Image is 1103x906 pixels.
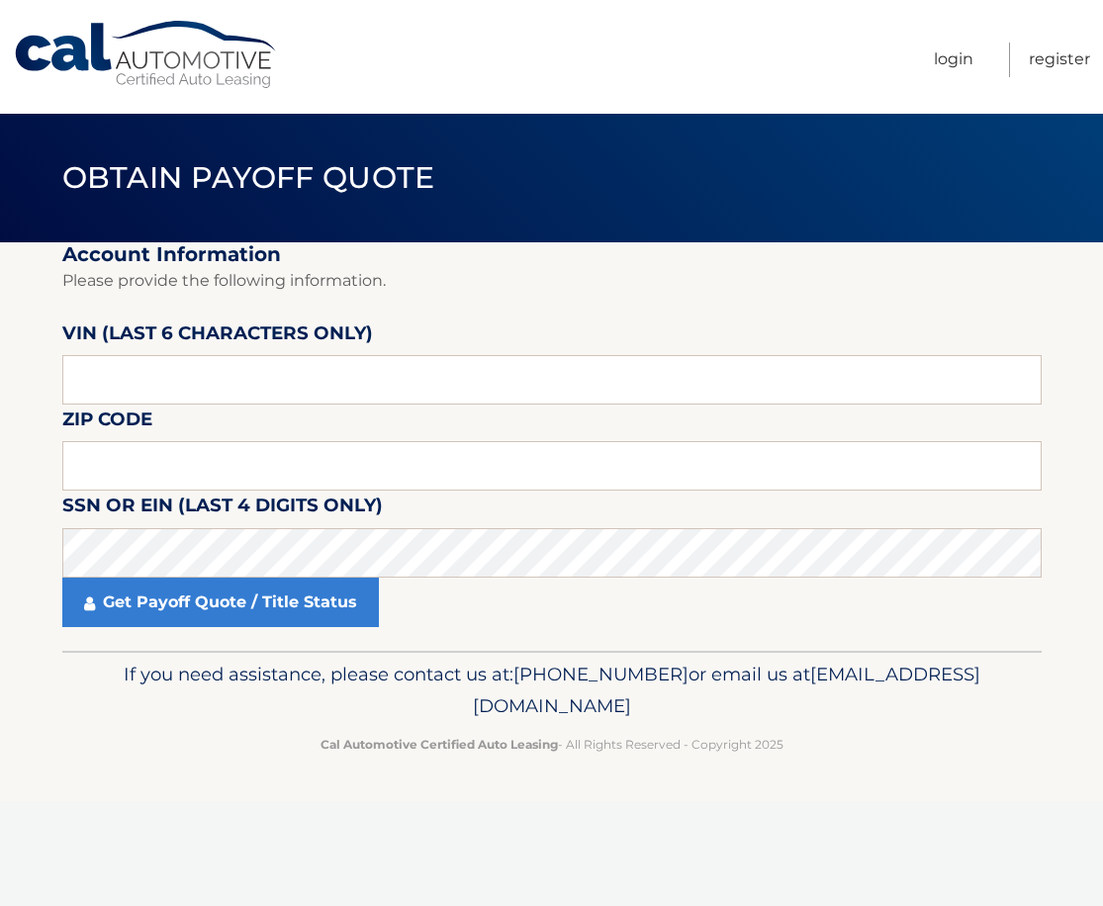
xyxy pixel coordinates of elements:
h2: Account Information [62,242,1042,267]
p: - All Rights Reserved - Copyright 2025 [75,734,1029,755]
a: Get Payoff Quote / Title Status [62,578,379,627]
p: If you need assistance, please contact us at: or email us at [75,659,1029,722]
strong: Cal Automotive Certified Auto Leasing [321,737,558,752]
label: Zip Code [62,405,152,441]
label: SSN or EIN (last 4 digits only) [62,491,383,527]
a: Register [1029,43,1090,77]
p: Please provide the following information. [62,267,1042,295]
a: Cal Automotive [13,20,280,90]
a: Login [934,43,973,77]
span: Obtain Payoff Quote [62,159,435,196]
span: [PHONE_NUMBER] [513,663,689,685]
label: VIN (last 6 characters only) [62,318,373,355]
